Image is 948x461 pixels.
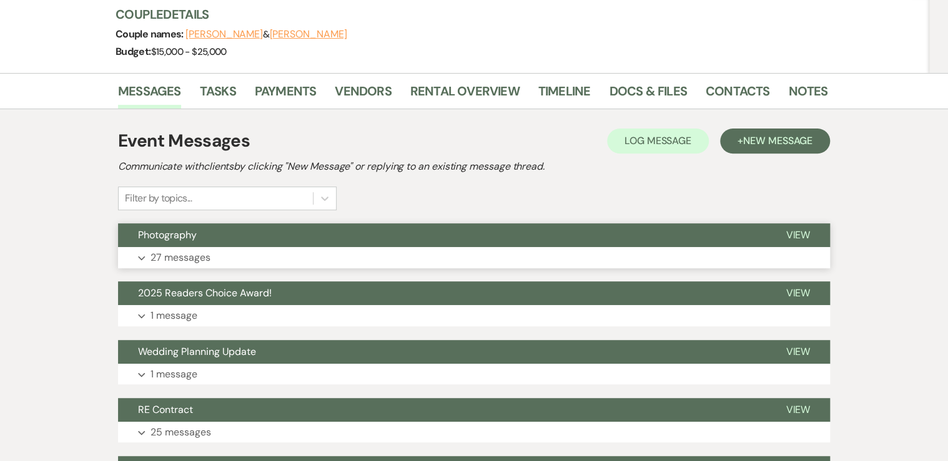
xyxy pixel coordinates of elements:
[609,81,686,109] a: Docs & Files
[138,403,193,416] span: RE Contract
[151,366,197,382] p: 1 message
[720,129,830,153] button: +New Message
[410,81,520,109] a: Rental Overview
[607,129,709,153] button: Log Message
[766,223,830,247] button: View
[766,398,830,422] button: View
[116,6,815,23] h3: Couple Details
[255,81,317,109] a: Payments
[200,81,236,109] a: Tasks
[766,340,830,364] button: View
[335,81,391,109] a: Vendors
[269,29,347,39] button: [PERSON_NAME]
[788,81,827,109] a: Notes
[118,81,181,109] a: Messages
[786,345,810,358] span: View
[786,286,810,299] span: View
[118,128,250,154] h1: Event Messages
[118,398,766,422] button: RE Contract
[118,305,830,326] button: 1 message
[185,29,263,39] button: [PERSON_NAME]
[786,403,810,416] span: View
[118,422,830,443] button: 25 messages
[151,424,211,440] p: 25 messages
[138,228,197,241] span: Photography
[125,191,192,206] div: Filter by topics...
[118,247,830,268] button: 27 messages
[185,28,347,41] span: &
[118,159,830,174] h2: Communicate with clients by clicking "New Message" or replying to an existing message thread.
[118,364,830,385] button: 1 message
[138,286,272,299] span: 2025 Readers Choice Award!
[151,250,210,266] p: 27 messages
[743,134,812,147] span: New Message
[151,308,197,324] p: 1 message
[151,46,227,58] span: $15,000 - $25,000
[706,81,770,109] a: Contacts
[118,340,766,364] button: Wedding Planning Update
[116,27,185,41] span: Couple names:
[118,223,766,247] button: Photography
[118,281,766,305] button: 2025 Readers Choice Award!
[786,228,810,241] span: View
[538,81,591,109] a: Timeline
[625,134,691,147] span: Log Message
[766,281,830,305] button: View
[116,45,151,58] span: Budget:
[138,345,256,358] span: Wedding Planning Update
